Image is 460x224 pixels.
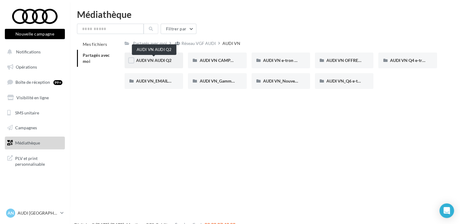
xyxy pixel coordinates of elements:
span: AN [8,210,14,216]
span: SMS unitaire [15,110,39,115]
a: Opérations [4,61,66,73]
a: AN AUDI [GEOGRAPHIC_DATA] [5,207,65,219]
button: Filtrer par [161,24,196,34]
span: AUDI VN_EMAILS COMMANDES [136,78,200,83]
span: AUDI VN AUDI Q2 [136,58,172,63]
div: Réseau VGF AUDI [182,40,216,46]
span: Notifications [16,49,41,54]
span: Médiathèque [15,140,40,145]
span: Partagés avec moi [83,53,110,64]
span: AUDI VN_Q6 e-tron [326,78,364,83]
a: Visibilité en ligne [4,91,66,104]
a: PLV et print personnalisable [4,152,66,170]
div: 99+ [53,80,62,85]
span: AUDI VN_Nouvelle A6 e-tron [263,78,318,83]
span: Opérations [16,64,37,70]
a: SMS unitaire [4,107,66,119]
a: Boîte de réception99+ [4,76,66,89]
div: Partagés avec moi [133,40,167,46]
span: Boîte de réception [15,80,50,85]
div: Open Intercom Messenger [439,203,454,218]
span: AUDI VN OFFRES A1/Q2 - 10 au 31 octobre [326,58,409,63]
div: Médiathèque [77,10,453,19]
div: AUDI VN [222,40,240,46]
button: Notifications [4,46,64,58]
span: AUDI VN Q4 e-tron sans offre [390,58,446,63]
button: Nouvelle campagne [5,29,65,39]
a: Campagnes [4,121,66,134]
span: Visibilité en ligne [16,95,49,100]
span: Mes fichiers [83,42,107,47]
span: AUDI VN_Gamme Q8 e-tron [199,78,253,83]
p: AUDI [GEOGRAPHIC_DATA] [18,210,58,216]
a: Médiathèque [4,137,66,149]
div: AUDI VN AUDI Q2 [132,44,176,55]
span: Campagnes [15,125,37,130]
span: AUDI VN e-tron GT [263,58,300,63]
span: PLV et print personnalisable [15,154,62,167]
span: AUDI VN CAMPAGNE HYBRIDE RECHARGEABLE [199,58,295,63]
